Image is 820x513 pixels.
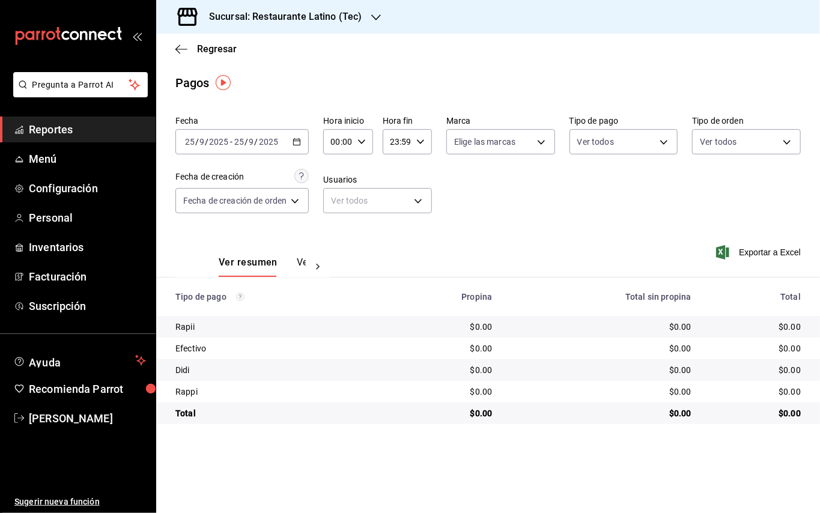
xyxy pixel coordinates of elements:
label: Tipo de orden [692,117,801,126]
span: / [195,137,199,147]
div: $0.00 [395,342,492,354]
span: Regresar [197,43,237,55]
div: $0.00 [711,364,801,376]
label: Hora inicio [323,117,372,126]
button: Ver pagos [297,256,342,277]
div: Efectivo [175,342,375,354]
div: $0.00 [511,364,691,376]
a: Pregunta a Parrot AI [8,87,148,100]
div: Total sin propina [511,292,691,302]
span: [PERSON_NAME] [29,410,146,426]
input: -- [249,137,255,147]
div: $0.00 [711,386,801,398]
div: $0.00 [711,407,801,419]
div: $0.00 [395,364,492,376]
div: $0.00 [511,386,691,398]
div: $0.00 [511,407,691,419]
div: $0.00 [511,321,691,333]
span: - [230,137,232,147]
span: Inventarios [29,239,146,255]
span: Reportes [29,121,146,138]
span: / [255,137,258,147]
span: Personal [29,210,146,226]
span: Suscripción [29,298,146,314]
span: Sugerir nueva función [14,496,146,508]
span: Menú [29,151,146,167]
span: Ver todos [577,136,614,148]
span: Ayuda [29,353,130,368]
span: Elige las marcas [454,136,515,148]
div: $0.00 [395,386,492,398]
div: Fecha de creación [175,171,244,183]
label: Tipo de pago [569,117,678,126]
label: Hora fin [383,117,432,126]
div: Propina [395,292,492,302]
button: open_drawer_menu [132,31,142,41]
input: -- [184,137,195,147]
div: Tipo de pago [175,292,375,302]
span: Pregunta a Parrot AI [32,79,129,91]
img: Tooltip marker [216,75,231,90]
label: Fecha [175,117,309,126]
div: $0.00 [395,321,492,333]
input: ---- [258,137,279,147]
button: Regresar [175,43,237,55]
span: / [205,137,208,147]
div: Rapii [175,321,375,333]
input: -- [234,137,244,147]
button: Exportar a Excel [718,245,801,260]
button: Ver resumen [219,256,278,277]
div: Total [711,292,801,302]
label: Marca [446,117,555,126]
span: Recomienda Parrot [29,381,146,397]
label: Usuarios [323,176,432,184]
div: Didi [175,364,375,376]
span: Fecha de creación de orden [183,195,287,207]
div: navigation tabs [219,256,306,277]
span: Ver todos [700,136,736,148]
div: $0.00 [711,342,801,354]
svg: Los pagos realizados con Pay y otras terminales son montos brutos. [236,293,244,301]
span: Facturación [29,269,146,285]
input: -- [199,137,205,147]
input: ---- [208,137,229,147]
div: $0.00 [711,321,801,333]
span: Configuración [29,180,146,196]
span: / [244,137,248,147]
div: $0.00 [511,342,691,354]
button: Pregunta a Parrot AI [13,72,148,97]
div: Ver todos [323,188,432,213]
div: Total [175,407,375,419]
div: Rappi [175,386,375,398]
div: Pagos [175,74,210,92]
h3: Sucursal: Restaurante Latino (Tec) [199,10,362,24]
div: $0.00 [395,407,492,419]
